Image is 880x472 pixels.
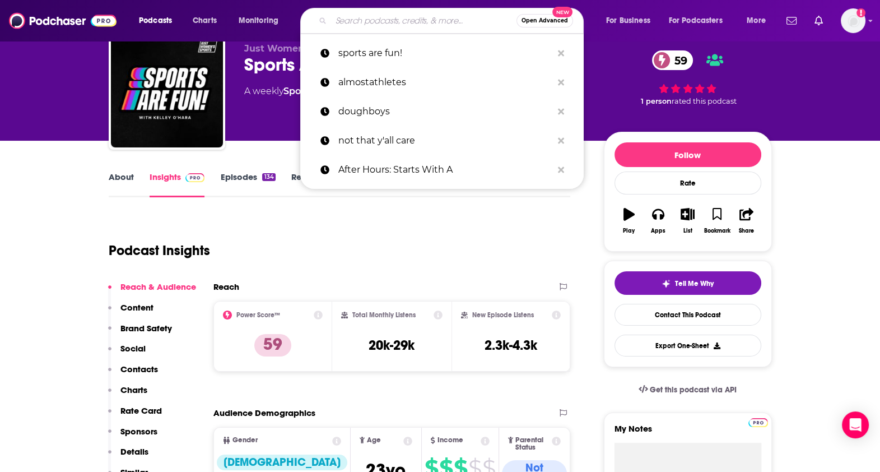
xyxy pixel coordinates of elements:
img: Sports Are Fun! [111,35,223,147]
span: Age [367,437,381,444]
p: almostathletes [338,68,552,97]
div: Rate [614,172,761,195]
span: More [747,13,766,29]
h2: Reach [213,281,239,292]
div: [DEMOGRAPHIC_DATA] [217,455,347,470]
img: Podchaser - Follow, Share and Rate Podcasts [9,10,117,31]
div: Search podcasts, credits, & more... [311,8,594,34]
span: Parental Status [515,437,550,451]
button: open menu [662,12,739,30]
a: Contact This Podcast [614,304,761,326]
button: Sponsors [108,426,157,447]
a: Show notifications dropdown [810,11,827,30]
p: not that y'all care [338,126,552,155]
button: Share [732,201,761,241]
a: doughboys [300,97,584,126]
div: Open Intercom Messenger [842,411,869,438]
div: A weekly podcast [244,85,392,98]
button: Charts [108,385,147,405]
p: sports are fun! [338,39,552,68]
button: open menu [739,12,780,30]
div: 134 [262,173,275,181]
span: Get this podcast via API [650,385,737,395]
button: List [673,201,702,241]
a: 59 [652,50,693,70]
div: Bookmark [704,228,730,234]
h2: Power Score™ [236,311,280,319]
p: Charts [120,385,147,395]
p: Details [120,446,148,457]
h3: 20k-29k [369,337,415,354]
a: Pro website [748,417,768,427]
button: Rate Card [108,405,162,426]
img: Podchaser Pro [748,418,768,427]
button: Apps [644,201,673,241]
button: Brand Safety [108,323,172,344]
label: My Notes [614,423,761,443]
button: Export One-Sheet [614,335,761,357]
span: For Business [606,13,650,29]
a: InsightsPodchaser Pro [150,172,205,197]
button: Details [108,446,148,467]
button: Content [108,302,153,323]
a: Reviews [291,172,324,197]
p: Contacts [120,364,158,374]
span: New [552,7,572,17]
p: Brand Safety [120,323,172,334]
button: open menu [598,12,664,30]
img: Podchaser Pro [185,173,205,182]
div: 59 1 personrated this podcast [604,43,772,113]
button: open menu [231,12,293,30]
span: Podcasts [139,13,172,29]
button: Social [108,343,146,364]
span: Just Women's Sports [244,43,344,54]
span: For Podcasters [669,13,723,29]
a: Episodes134 [220,172,275,197]
a: After Hours: Starts With A [300,155,584,184]
button: open menu [131,12,187,30]
h1: Podcast Insights [109,242,210,259]
span: 59 [663,50,693,70]
button: Contacts [108,364,158,385]
span: Income [437,437,463,444]
div: Play [623,228,635,234]
div: Apps [651,228,665,234]
span: Gender [232,437,258,444]
div: List [683,228,692,234]
input: Search podcasts, credits, & more... [331,12,516,30]
svg: Add a profile image [856,8,865,17]
span: rated this podcast [672,97,737,105]
span: 1 person [641,97,672,105]
button: Play [614,201,644,241]
a: almostathletes [300,68,584,97]
p: Content [120,302,153,313]
span: Open Advanced [522,18,568,24]
a: sports are fun! [300,39,584,68]
h2: Audience Demographics [213,408,315,418]
button: Follow [614,142,761,167]
span: Tell Me Why [675,279,714,288]
h2: Total Monthly Listens [352,311,416,319]
button: Bookmark [702,201,732,241]
button: Show profile menu [841,8,865,33]
p: doughboys [338,97,552,126]
p: Reach & Audience [120,281,196,292]
p: Sponsors [120,426,157,437]
button: tell me why sparkleTell Me Why [614,271,761,295]
a: Sports [283,86,313,96]
h2: New Episode Listens [472,311,534,319]
p: 59 [254,334,291,357]
h3: 2.3k-4.3k [485,337,537,354]
a: Get this podcast via API [630,376,746,404]
p: Rate Card [120,405,162,416]
a: not that y'all care [300,126,584,155]
a: Show notifications dropdown [782,11,801,30]
img: tell me why sparkle [662,279,671,288]
span: Monitoring [239,13,278,29]
button: Open AdvancedNew [516,14,573,27]
img: User Profile [841,8,865,33]
span: Charts [193,13,217,29]
div: Share [739,228,754,234]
